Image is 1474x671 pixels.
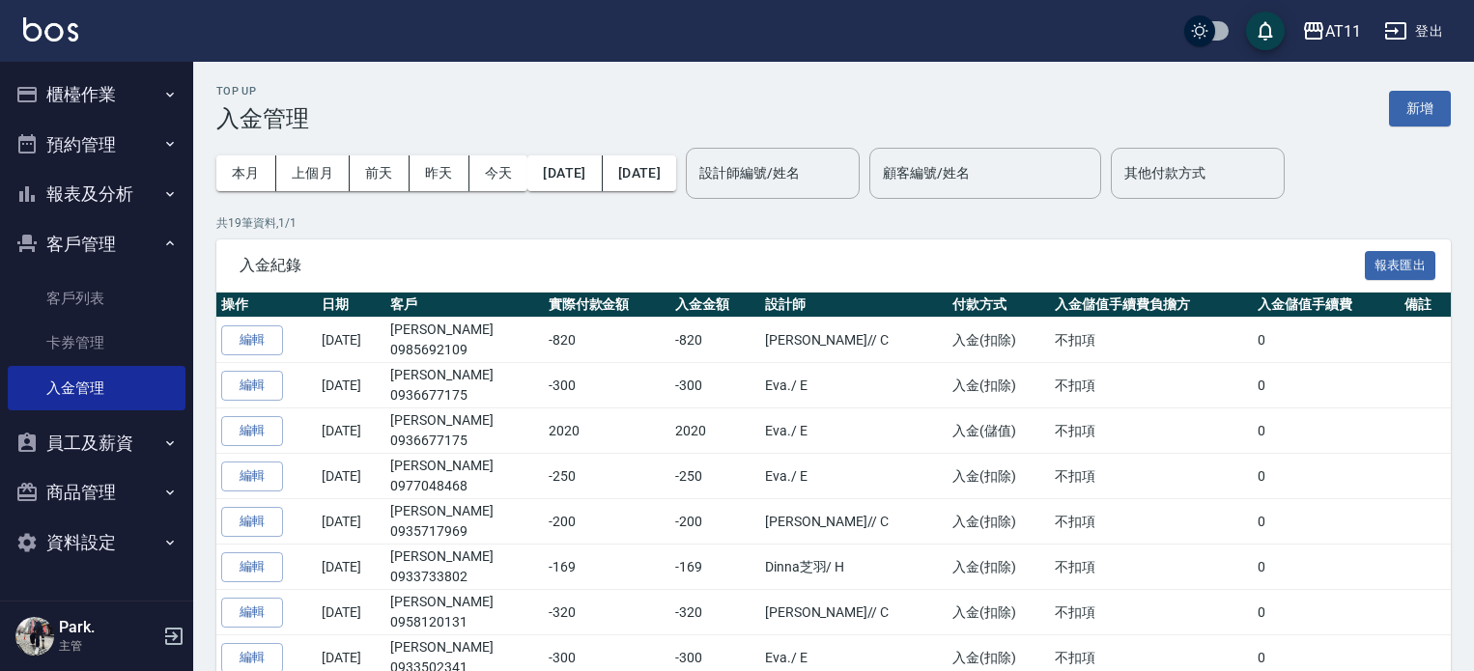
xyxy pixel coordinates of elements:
button: 櫃檯作業 [8,70,185,120]
th: 付款方式 [948,293,1050,318]
img: Logo [23,17,78,42]
td: 入金(扣除) [948,499,1050,545]
button: 預約管理 [8,120,185,170]
td: [PERSON_NAME] [385,499,543,545]
th: 備註 [1400,293,1451,318]
td: 不扣項 [1050,408,1253,454]
td: Eva. / E [760,408,948,454]
td: 0 [1253,499,1399,545]
td: -300 [544,363,671,408]
td: [PERSON_NAME]/ / C [760,318,948,363]
th: 客戶 [385,293,543,318]
img: Person [15,617,54,656]
p: 0985692109 [390,340,538,360]
button: 編輯 [221,507,283,537]
td: 不扣項 [1050,499,1253,545]
td: 入金(扣除) [948,318,1050,363]
td: -320 [670,590,759,635]
button: 昨天 [410,155,469,191]
td: [PERSON_NAME] [385,408,543,454]
td: [PERSON_NAME] [385,318,543,363]
button: AT11 [1294,12,1369,51]
td: 入金(扣除) [948,363,1050,408]
td: 入金(扣除) [948,545,1050,590]
td: 入金(扣除) [948,454,1050,499]
td: -820 [544,318,671,363]
a: 報表匯出 [1365,255,1436,273]
button: 本月 [216,155,276,191]
td: -200 [544,499,671,545]
td: 不扣項 [1050,545,1253,590]
td: [DATE] [317,454,385,499]
button: save [1246,12,1285,50]
th: 實際付款金額 [544,293,671,318]
td: Eva. / E [760,363,948,408]
p: 0977048468 [390,476,538,496]
p: 主管 [59,637,157,655]
button: [DATE] [527,155,602,191]
td: [DATE] [317,545,385,590]
button: 編輯 [221,461,283,491]
th: 操作 [216,293,317,318]
td: 不扣項 [1050,363,1253,408]
button: 客戶管理 [8,219,185,269]
td: [DATE] [317,590,385,635]
th: 設計師 [760,293,948,318]
button: 今天 [469,155,528,191]
td: Dinna芝羽 / H [760,545,948,590]
button: 編輯 [221,598,283,628]
td: Eva. / E [760,454,948,499]
td: [DATE] [317,499,385,545]
td: -250 [544,454,671,499]
h2: Top Up [216,85,309,98]
button: 資料設定 [8,517,185,568]
td: -300 [670,363,759,408]
button: 報表匯出 [1365,251,1436,281]
p: 0936677175 [390,431,538,451]
td: 不扣項 [1050,454,1253,499]
td: 0 [1253,545,1399,590]
button: [DATE] [603,155,676,191]
p: 0958120131 [390,612,538,632]
td: [DATE] [317,318,385,363]
th: 日期 [317,293,385,318]
td: 0 [1253,408,1399,454]
button: 編輯 [221,552,283,582]
p: 0935717969 [390,521,538,542]
button: 登出 [1376,14,1451,49]
button: 前天 [350,155,410,191]
button: 商品管理 [8,467,185,517]
button: 上個月 [276,155,350,191]
td: -169 [670,545,759,590]
td: -820 [670,318,759,363]
td: 0 [1253,363,1399,408]
td: 不扣項 [1050,590,1253,635]
button: 編輯 [221,416,283,446]
td: -250 [670,454,759,499]
th: 入金金額 [670,293,759,318]
p: 0936677175 [390,385,538,405]
td: 不扣項 [1050,318,1253,363]
td: 入金(儲值) [948,408,1050,454]
td: 0 [1253,454,1399,499]
a: 客戶列表 [8,276,185,321]
td: [PERSON_NAME]/ / C [760,590,948,635]
td: [PERSON_NAME] [385,545,543,590]
a: 新增 [1389,98,1451,117]
button: 報表及分析 [8,169,185,219]
th: 入金儲值手續費 [1253,293,1399,318]
h3: 入金管理 [216,105,309,132]
button: 新增 [1389,91,1451,126]
td: 入金(扣除) [948,590,1050,635]
button: 編輯 [221,325,283,355]
div: AT11 [1325,19,1361,43]
a: 卡券管理 [8,321,185,365]
td: [PERSON_NAME]/ / C [760,499,948,545]
td: 0 [1253,590,1399,635]
td: 2020 [670,408,759,454]
button: 員工及薪資 [8,418,185,468]
td: [DATE] [317,363,385,408]
td: -320 [544,590,671,635]
span: 入金紀錄 [240,256,1365,275]
td: 0 [1253,318,1399,363]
